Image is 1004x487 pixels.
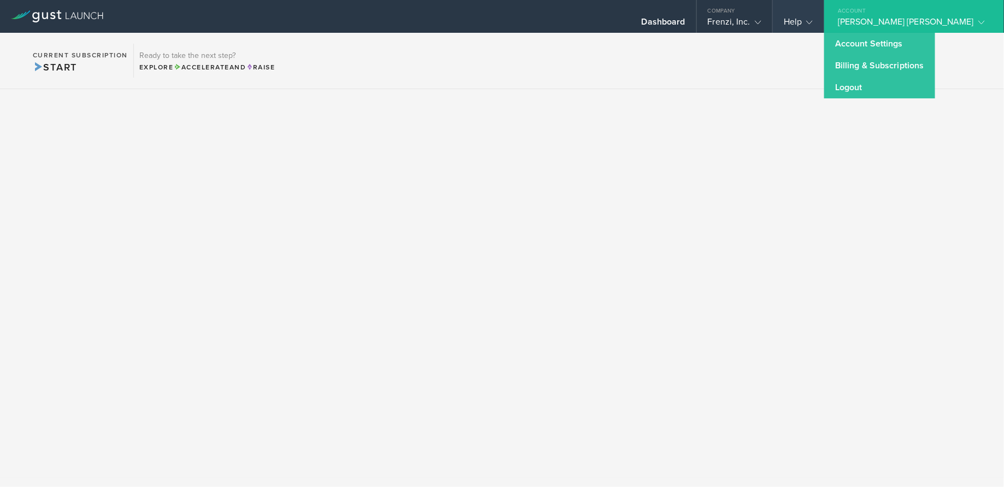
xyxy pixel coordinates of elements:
div: Explore [139,62,275,72]
div: Help [784,16,813,33]
div: Ready to take the next step?ExploreAccelerateandRaise [133,44,280,78]
span: Accelerate [174,63,230,71]
span: Start [33,61,77,73]
span: and [174,63,246,71]
h3: Ready to take the next step? [139,52,275,60]
span: Raise [246,63,275,71]
div: Dashboard [642,16,685,33]
div: Frenzi, Inc. [708,16,761,33]
h2: Current Subscription [33,52,128,58]
div: [PERSON_NAME] [PERSON_NAME] [838,16,985,33]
